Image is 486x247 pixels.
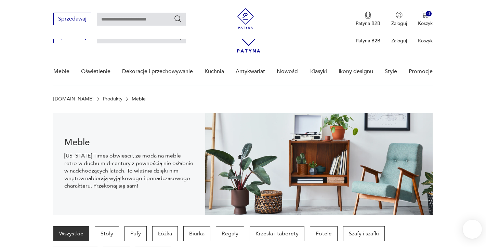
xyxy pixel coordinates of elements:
[205,58,224,85] a: Kuchnia
[122,58,193,85] a: Dekoracje i przechowywanie
[64,138,194,147] h1: Meble
[418,12,433,27] button: 0Koszyk
[426,11,432,17] div: 0
[422,12,429,18] img: Ikona koszyka
[310,226,338,241] a: Fotele
[385,58,397,85] a: Style
[81,58,110,85] a: Oświetlenie
[152,226,178,241] a: Łóżka
[132,96,146,102] p: Meble
[418,20,433,27] p: Koszyk
[356,38,380,44] p: Patyna B2B
[53,96,93,102] a: [DOMAIN_NAME]
[356,12,380,27] button: Patyna B2B
[391,38,407,44] p: Zaloguj
[356,12,380,27] a: Ikona medaluPatyna B2B
[250,226,304,241] a: Krzesła i taborety
[356,20,380,27] p: Patyna B2B
[396,12,403,18] img: Ikonka użytkownika
[365,12,371,19] img: Ikona medalu
[391,12,407,27] button: Zaloguj
[339,58,373,85] a: Ikony designu
[53,17,91,22] a: Sprzedawaj
[277,58,299,85] a: Nowości
[236,58,265,85] a: Antykwariat
[174,15,182,23] button: Szukaj
[463,220,482,239] iframe: Smartsupp widget button
[53,13,91,25] button: Sprzedawaj
[103,96,122,102] a: Produkty
[183,226,210,241] a: Biurka
[53,226,89,241] a: Wszystkie
[391,20,407,27] p: Zaloguj
[343,226,385,241] a: Szafy i szafki
[409,58,433,85] a: Promocje
[216,226,244,241] a: Regały
[95,226,119,241] a: Stoły
[53,35,91,40] a: Sprzedawaj
[418,38,433,44] p: Koszyk
[235,8,256,29] img: Patyna - sklep z meblami i dekoracjami vintage
[124,226,147,241] a: Pufy
[310,58,327,85] a: Klasyki
[205,113,433,215] img: Meble
[53,58,69,85] a: Meble
[64,152,194,190] p: [US_STATE] Times obwieścił, że moda na meble retro w duchu mid-century z pewnością nie osłabnie w...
